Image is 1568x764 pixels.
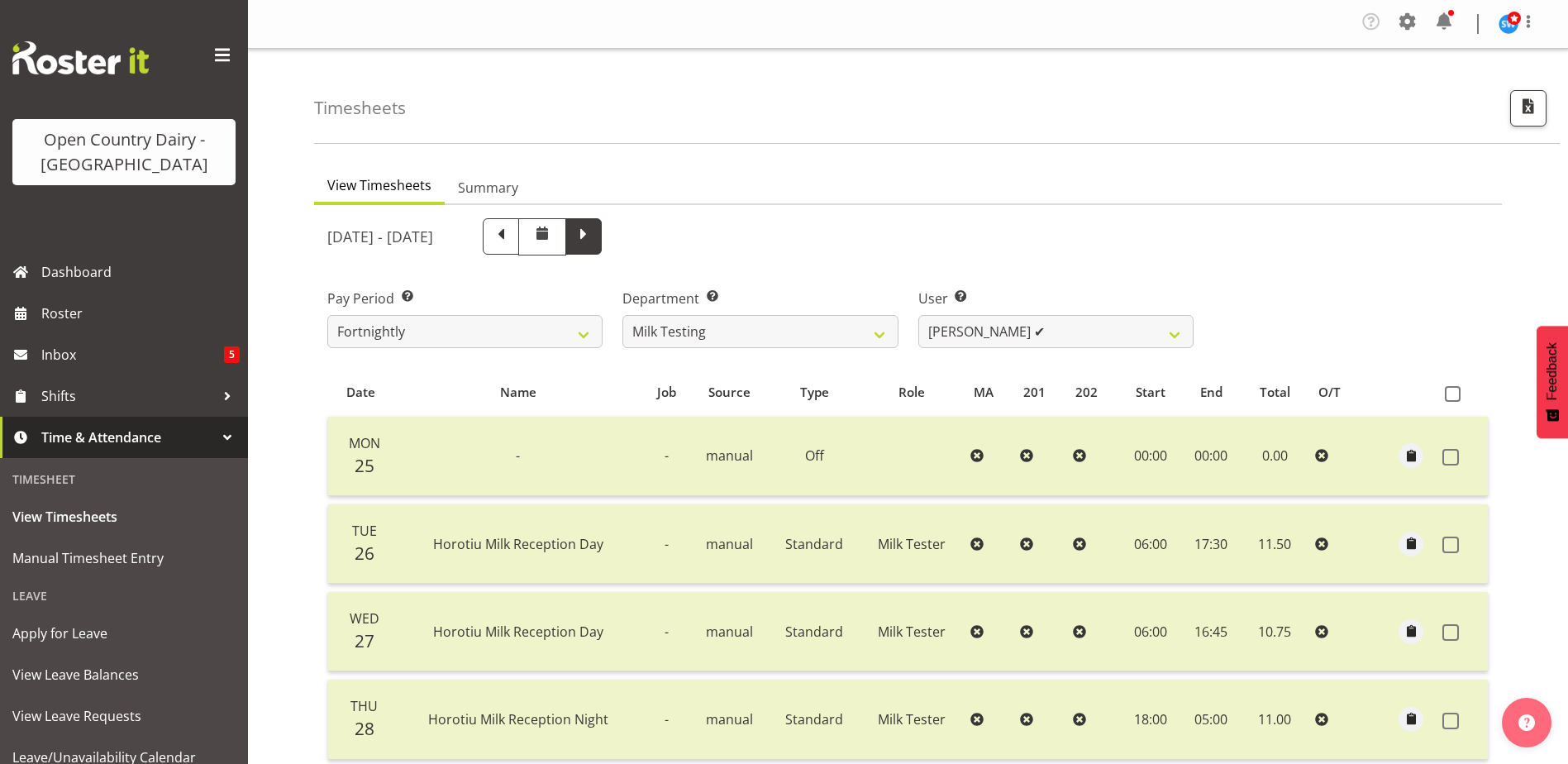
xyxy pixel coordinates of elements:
[700,383,760,402] div: Source
[41,342,224,367] span: Inbox
[706,623,753,641] span: manual
[769,680,860,759] td: Standard
[1318,383,1352,402] div: O/T
[327,175,431,195] span: View Timesheets
[769,504,860,584] td: Standard
[706,446,753,465] span: manual
[12,662,236,687] span: View Leave Balances
[622,289,898,308] label: Department
[350,697,378,715] span: Thu
[1251,383,1299,402] div: Total
[516,446,520,465] span: -
[1119,680,1181,759] td: 18:00
[1510,90,1547,127] button: Export CSV
[1023,383,1057,402] div: 201
[403,383,632,402] div: Name
[355,717,374,740] span: 28
[41,301,240,326] span: Roster
[870,383,955,402] div: Role
[878,710,946,728] span: Milk Tester
[224,346,240,363] span: 5
[665,710,669,728] span: -
[1181,592,1241,671] td: 16:45
[1119,417,1181,496] td: 00:00
[1075,383,1109,402] div: 202
[29,127,219,177] div: Open Country Dairy - [GEOGRAPHIC_DATA]
[12,621,236,646] span: Apply for Leave
[355,629,374,652] span: 27
[665,535,669,553] span: -
[1537,326,1568,438] button: Feedback - Show survey
[1241,592,1308,671] td: 10.75
[349,434,380,452] span: Mon
[12,504,236,529] span: View Timesheets
[433,623,603,641] span: Horotiu Milk Reception Day
[4,579,244,613] div: Leave
[878,535,946,553] span: Milk Tester
[41,425,215,450] span: Time & Attendance
[355,454,374,477] span: 25
[1128,383,1172,402] div: Start
[706,535,753,553] span: manual
[665,446,669,465] span: -
[1499,14,1518,34] img: steve-webb7510.jpg
[314,98,406,117] h4: Timesheets
[41,384,215,408] span: Shifts
[327,289,603,308] label: Pay Period
[1241,417,1308,496] td: 0.00
[4,654,244,695] a: View Leave Balances
[1191,383,1232,402] div: End
[1181,504,1241,584] td: 17:30
[428,710,608,728] span: Horotiu Milk Reception Night
[1119,504,1181,584] td: 06:00
[4,462,244,496] div: Timesheet
[433,535,603,553] span: Horotiu Milk Reception Day
[458,178,518,198] span: Summary
[1181,417,1241,496] td: 00:00
[337,383,384,402] div: Date
[1241,680,1308,759] td: 11.00
[769,417,860,496] td: Off
[12,704,236,728] span: View Leave Requests
[651,383,681,402] div: Job
[779,383,851,402] div: Type
[4,496,244,537] a: View Timesheets
[1518,714,1535,731] img: help-xxl-2.png
[1181,680,1241,759] td: 05:00
[355,542,374,565] span: 26
[665,623,669,641] span: -
[41,260,240,284] span: Dashboard
[918,289,1194,308] label: User
[350,609,379,628] span: Wed
[12,546,236,571] span: Manual Timesheet Entry
[1119,592,1181,671] td: 06:00
[4,537,244,579] a: Manual Timesheet Entry
[706,710,753,728] span: manual
[769,592,860,671] td: Standard
[4,613,244,654] a: Apply for Leave
[974,383,1004,402] div: MA
[1545,342,1560,400] span: Feedback
[878,623,946,641] span: Milk Tester
[1241,504,1308,584] td: 11.50
[327,227,433,246] h5: [DATE] - [DATE]
[352,522,377,540] span: Tue
[4,695,244,737] a: View Leave Requests
[12,41,149,74] img: Rosterit website logo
